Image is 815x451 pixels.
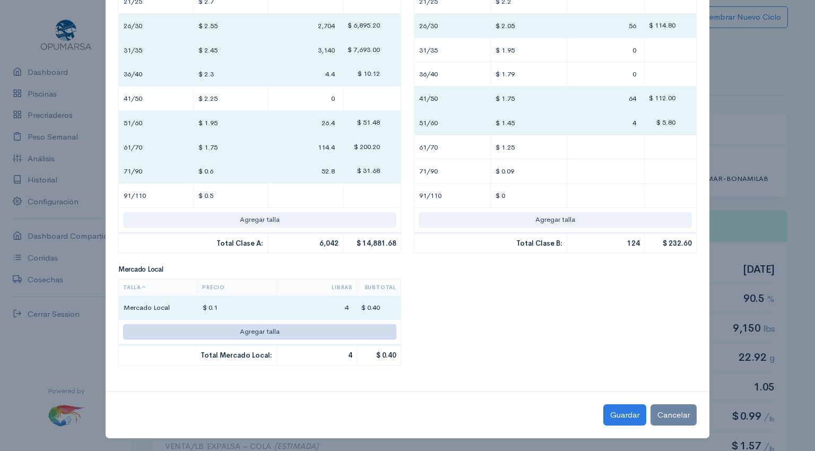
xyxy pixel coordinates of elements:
[567,233,644,253] td: 124
[357,117,380,126] span: $ 51.48
[649,20,675,29] span: $ 114.80
[656,117,675,126] span: $ 5.80
[357,345,401,365] td: $ 0.40
[644,233,696,253] td: $ 232.60
[357,279,401,296] th: Subtotal
[119,345,277,365] td: Total Mercado Local:
[649,93,675,102] span: $ 112.00
[276,345,357,365] td: 4
[123,212,396,228] button: Agregar talla
[414,233,567,253] td: Total Clase B:
[119,233,268,253] td: Total Clase A:
[354,142,380,151] span: $ 200.20
[118,266,401,273] h5: Mercado Local
[267,233,343,253] td: 6,042
[348,45,380,54] span: $ 7,693.00
[348,20,380,29] span: $ 6,895.20
[276,279,357,296] th: Libras
[119,279,198,296] th: Talla
[357,166,380,175] span: $ 31.68
[343,233,401,253] td: $ 14,881.68
[419,212,692,228] button: Agregar talla
[123,324,396,340] button: Agregar talla
[361,302,380,311] span: $ 0.40
[603,404,646,426] button: Guardar
[198,279,277,296] th: Precio
[358,69,380,78] span: $ 10.12
[651,404,697,426] button: Cancelar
